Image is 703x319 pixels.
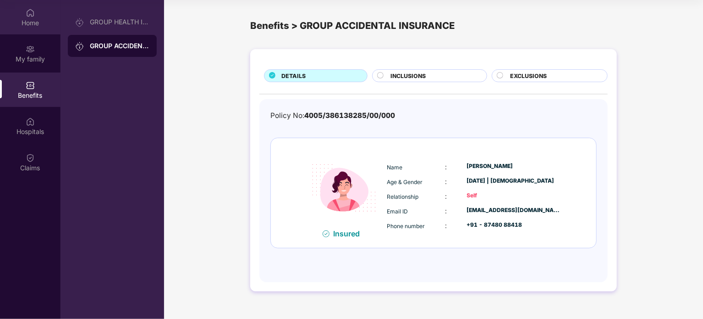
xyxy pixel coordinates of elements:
[323,230,330,237] img: svg+xml;base64,PHN2ZyB4bWxucz0iaHR0cDovL3d3dy53My5vcmcvMjAwMC9zdmciIHdpZHRoPSIxNiIgaGVpZ2h0PSIxNi...
[390,72,426,80] span: INCLUSIONS
[26,153,35,162] img: svg+xml;base64,PHN2ZyBpZD0iQ2xhaW0iIHhtbG5zPSJodHRwOi8vd3d3LnczLm9yZy8yMDAwL3N2ZyIgd2lkdGg9IjIwIi...
[445,207,447,215] span: :
[445,192,447,200] span: :
[467,191,561,200] div: Self
[510,72,547,80] span: EXCLUSIONS
[26,45,35,54] img: svg+xml;base64,PHN2ZyB3aWR0aD0iMjAiIGhlaWdodD0iMjAiIHZpZXdCb3g9IjAgMCAyMCAyMCIgZmlsbD0ibm9uZSIgeG...
[445,178,447,185] span: :
[387,193,418,200] span: Relationship
[387,208,408,215] span: Email ID
[387,223,425,229] span: Phone number
[90,18,149,26] div: GROUP HEALTH INSURANCE
[303,147,384,229] img: icon
[270,110,395,121] div: Policy No:
[467,221,561,229] div: +91 - 87480 88418
[250,18,617,33] div: Benefits > GROUP ACCIDENTAL INSURANCE
[75,42,84,51] img: svg+xml;base64,PHN2ZyB3aWR0aD0iMjAiIGhlaWdodD0iMjAiIHZpZXdCb3g9IjAgMCAyMCAyMCIgZmlsbD0ibm9uZSIgeG...
[26,117,35,126] img: svg+xml;base64,PHN2ZyBpZD0iSG9zcGl0YWxzIiB4bWxucz0iaHR0cDovL3d3dy53My5vcmcvMjAwMC9zdmciIHdpZHRoPS...
[467,177,561,185] div: [DATE] | [DEMOGRAPHIC_DATA]
[467,206,561,215] div: [EMAIL_ADDRESS][DOMAIN_NAME]
[467,162,561,171] div: [PERSON_NAME]
[281,72,306,80] span: DETAILS
[26,8,35,17] img: svg+xml;base64,PHN2ZyBpZD0iSG9tZSIgeG1sbnM9Imh0dHA6Ly93d3cudzMub3JnLzIwMDAvc3ZnIiB3aWR0aD0iMjAiIG...
[26,81,35,90] img: svg+xml;base64,PHN2ZyBpZD0iQmVuZWZpdHMiIHhtbG5zPSJodHRwOi8vd3d3LnczLm9yZy8yMDAwL3N2ZyIgd2lkdGg9Ij...
[445,222,447,229] span: :
[387,179,423,185] span: Age & Gender
[75,18,84,27] img: svg+xml;base64,PHN2ZyB3aWR0aD0iMjAiIGhlaWdodD0iMjAiIHZpZXdCb3g9IjAgMCAyMCAyMCIgZmlsbD0ibm9uZSIgeG...
[387,164,402,171] span: Name
[90,41,149,50] div: GROUP ACCIDENTAL INSURANCE
[333,229,365,238] div: Insured
[304,111,395,120] span: 4005/386138285/00/000
[445,163,447,171] span: :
